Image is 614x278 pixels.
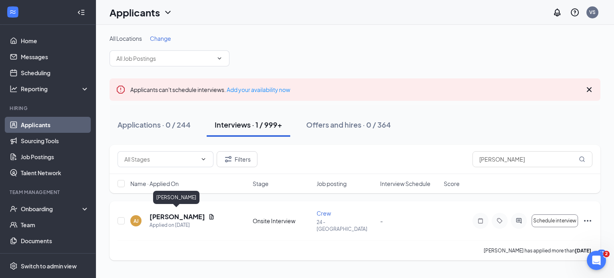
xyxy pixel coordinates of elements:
[579,156,585,162] svg: MagnifyingGlass
[21,85,90,93] div: Reporting
[163,8,173,17] svg: ChevronDown
[153,191,199,204] div: [PERSON_NAME]
[21,117,89,133] a: Applicants
[533,218,576,224] span: Schedule interview
[317,210,331,217] span: Crew
[150,221,215,229] div: Applied on [DATE]
[21,205,82,213] div: Onboarding
[130,180,179,188] span: Name · Applied On
[380,217,383,224] span: -
[215,120,282,130] div: Interviews · 1 / 999+
[583,216,592,226] svg: Ellipses
[118,120,191,130] div: Applications · 0 / 244
[253,180,269,188] span: Stage
[10,262,18,270] svg: Settings
[589,9,596,16] div: VS
[306,120,391,130] div: Offers and hires · 0 / 364
[21,262,77,270] div: Switch to admin view
[208,214,215,220] svg: Document
[116,54,213,63] input: All Job Postings
[317,219,375,232] p: 24 - [GEOGRAPHIC_DATA]
[472,151,592,167] input: Search in interviews
[77,8,85,16] svg: Collapse
[9,8,17,16] svg: WorkstreamLogo
[575,248,591,254] b: [DATE]
[110,6,160,19] h1: Applicants
[570,8,580,17] svg: QuestionInfo
[21,249,89,265] a: Surveys
[124,155,197,164] input: All Stages
[200,156,207,162] svg: ChevronDown
[476,218,485,224] svg: Note
[584,85,594,94] svg: Cross
[10,105,88,112] div: Hiring
[21,233,89,249] a: Documents
[514,218,524,224] svg: ActiveChat
[10,189,88,196] div: Team Management
[10,205,18,213] svg: UserCheck
[532,214,578,227] button: Schedule interview
[116,85,126,94] svg: Error
[21,133,89,149] a: Sourcing Tools
[444,180,460,188] span: Score
[110,35,142,42] span: All Locations
[380,180,431,188] span: Interview Schedule
[130,86,290,93] span: Applicants can't schedule interviews.
[587,251,606,270] iframe: Intercom live chat
[216,55,223,62] svg: ChevronDown
[223,154,233,164] svg: Filter
[484,247,592,254] p: [PERSON_NAME] has applied more than .
[227,86,290,93] a: Add your availability now
[603,251,610,257] span: 2
[134,218,139,224] div: AJ
[317,180,347,188] span: Job posting
[217,151,257,167] button: Filter Filters
[150,35,171,42] span: Change
[21,217,89,233] a: Team
[150,212,205,221] h5: [PERSON_NAME]
[10,85,18,93] svg: Analysis
[21,65,89,81] a: Scheduling
[21,165,89,181] a: Talent Network
[21,149,89,165] a: Job Postings
[21,49,89,65] a: Messages
[597,250,606,256] div: 63
[552,8,562,17] svg: Notifications
[495,218,504,224] svg: Tag
[253,217,311,225] div: Onsite Interview
[21,33,89,49] a: Home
